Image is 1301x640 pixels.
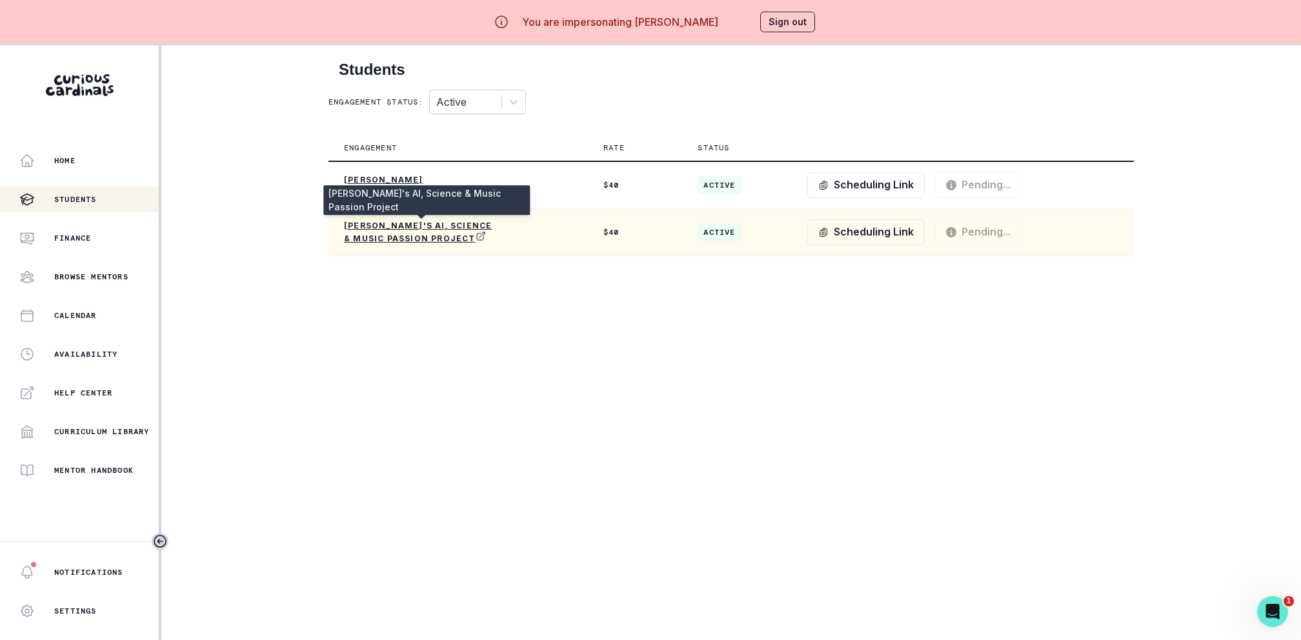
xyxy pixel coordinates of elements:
p: Help Center [54,388,112,398]
p: Engagement [344,143,397,153]
button: Scheduling Link [807,219,925,245]
p: Rate [603,143,625,153]
img: Curious Cardinals Logo [46,74,114,96]
p: Calendar [54,310,97,321]
p: Status [698,143,729,153]
p: $ 40 [603,227,667,237]
p: Engagement status: [328,97,424,107]
p: Browse Mentors [54,272,128,282]
p: Availability [54,349,117,359]
p: Finance [54,233,91,243]
p: Home [54,155,76,166]
a: [PERSON_NAME] Cybersecurity Passion Project [344,175,499,195]
button: Pending... [935,172,1022,198]
p: Curriculum Library [54,426,150,437]
button: Pending... [935,219,1022,245]
button: Sign out [760,12,815,32]
p: Settings [54,606,97,616]
span: 1 [1284,596,1294,606]
p: Students [54,194,97,205]
button: Toggle sidebar [152,533,168,550]
span: active [698,223,741,241]
p: $ 40 [603,180,667,190]
h2: Students [339,61,1124,79]
span: active [698,176,741,194]
iframe: Intercom live chat [1257,596,1288,627]
p: You are impersonating [PERSON_NAME] [522,14,718,30]
a: [PERSON_NAME]'s AI, Science & Music Passion Project [344,221,499,244]
p: Notifications [54,567,123,577]
p: Mentor Handbook [54,465,134,475]
button: Scheduling Link [807,172,925,198]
